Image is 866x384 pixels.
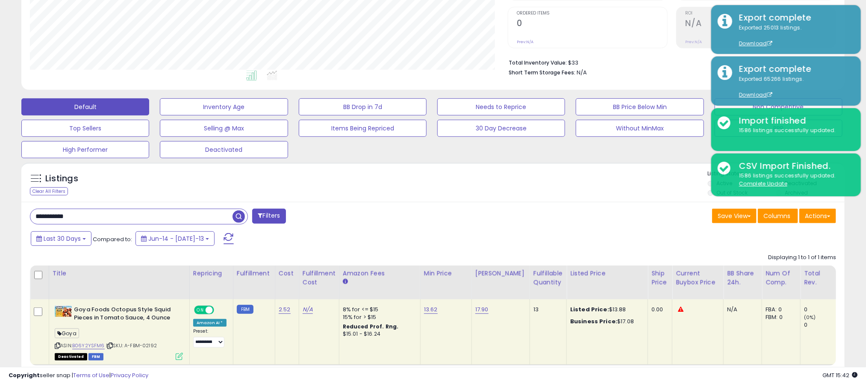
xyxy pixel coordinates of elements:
a: 13.62 [424,305,438,314]
b: Total Inventory Value: [509,59,567,66]
small: Prev: N/A [686,39,702,44]
div: Cost [279,269,295,278]
div: Repricing [193,269,230,278]
div: Import finished [733,115,854,127]
div: Export complete [733,12,854,24]
button: Selling @ Max [160,120,288,137]
span: Compared to: [93,235,132,243]
span: 2025-08-13 15:42 GMT [822,371,857,379]
div: Fulfillable Quantity [533,269,563,287]
span: Last 30 Days [44,234,81,243]
button: Items Being Repriced [299,120,427,137]
span: Columns [763,212,790,220]
b: Reduced Prof. Rng. [343,323,399,330]
div: FBM: 0 [766,313,794,321]
div: seller snap | | [9,372,148,380]
button: Non Competitive [715,98,842,115]
h2: 0 [517,18,667,30]
span: Goya [55,328,79,338]
span: ON [195,307,206,314]
small: Prev: N/A [517,39,534,44]
b: Short Term Storage Fees: [509,69,576,76]
b: Business Price: [570,317,617,325]
a: Terms of Use [73,371,109,379]
div: 1586 listings successfully updated. [733,127,854,135]
div: Clear All Filters [30,187,68,195]
div: Total Rev. [804,269,835,287]
button: High Performer [21,141,149,158]
div: 8% for <= $15 [343,306,414,313]
div: Amazon AI * [193,319,227,327]
button: BB Drop in 7d [299,98,427,115]
button: Save View [712,209,757,223]
a: Download [739,40,772,47]
img: 51HUQRfzG+L._SL40_.jpg [55,306,72,317]
div: Ship Price [651,269,669,287]
div: $15.01 - $16.24 [343,331,414,338]
div: 0 [804,321,839,329]
span: All listings that are unavailable for purchase on Amazon for any reason other than out-of-stock [55,353,87,360]
span: FBM [88,353,104,360]
div: Exported 25013 listings. [733,24,854,48]
div: Export complete [733,63,854,75]
span: Jun-14 - [DATE]-13 [148,234,204,243]
button: Deactivated [160,141,288,158]
button: Top Sellers [21,120,149,137]
button: Filters [252,209,286,224]
div: Amazon Fees [343,269,417,278]
button: Columns [758,209,798,223]
div: Exported 65266 listings. [733,75,854,99]
div: Preset: [193,328,227,348]
div: BB Share 24h. [727,269,758,287]
div: 0.00 [651,306,666,313]
b: Listed Price: [570,305,609,313]
p: Listing States: [708,170,845,178]
a: 2.52 [279,305,291,314]
span: N/A [577,68,587,77]
div: CSV Import Finished. [733,160,854,172]
div: Fulfillment Cost [303,269,336,287]
h2: N/A [686,18,836,30]
h5: Listings [45,173,78,185]
div: Title [53,269,186,278]
button: BB Price Below Min [576,98,704,115]
button: Without MinMax [576,120,704,137]
u: Complete Update [739,180,787,187]
button: Last 30 Days [31,231,91,246]
span: OFF [213,307,227,314]
button: Jun-14 - [DATE]-13 [135,231,215,246]
div: 15% for > $15 [343,313,414,321]
div: 0 [804,306,839,313]
small: Amazon Fees. [343,278,348,286]
span: ROI [686,11,836,16]
div: Listed Price [570,269,644,278]
button: Inventory Age [160,98,288,115]
div: Fulfillment [237,269,271,278]
div: [PERSON_NAME] [475,269,526,278]
li: $33 [509,57,830,67]
small: FBM [237,305,253,314]
strong: Copyright [9,371,40,379]
button: Needs to Reprice [437,98,565,115]
div: ASIN: [55,306,183,359]
a: Download [739,91,772,98]
div: FBA: 0 [766,306,794,313]
div: Num of Comp. [766,269,797,287]
button: Default [21,98,149,115]
div: 1586 listings successfully updated. [733,172,854,188]
a: 17.90 [475,305,489,314]
a: Privacy Policy [111,371,148,379]
small: (0%) [804,314,816,321]
button: 30 Day Decrease [437,120,565,137]
span: | SKU: A-FBM-02192 [106,342,157,349]
div: N/A [727,306,755,313]
div: Displaying 1 to 1 of 1 items [768,254,836,262]
div: Current Buybox Price [676,269,720,287]
button: Actions [799,209,836,223]
span: Ordered Items [517,11,667,16]
div: $13.88 [570,306,641,313]
div: 13 [533,306,560,313]
div: $17.08 [570,318,641,325]
a: N/A [303,305,313,314]
a: B06Y2YSFM6 [72,342,105,349]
